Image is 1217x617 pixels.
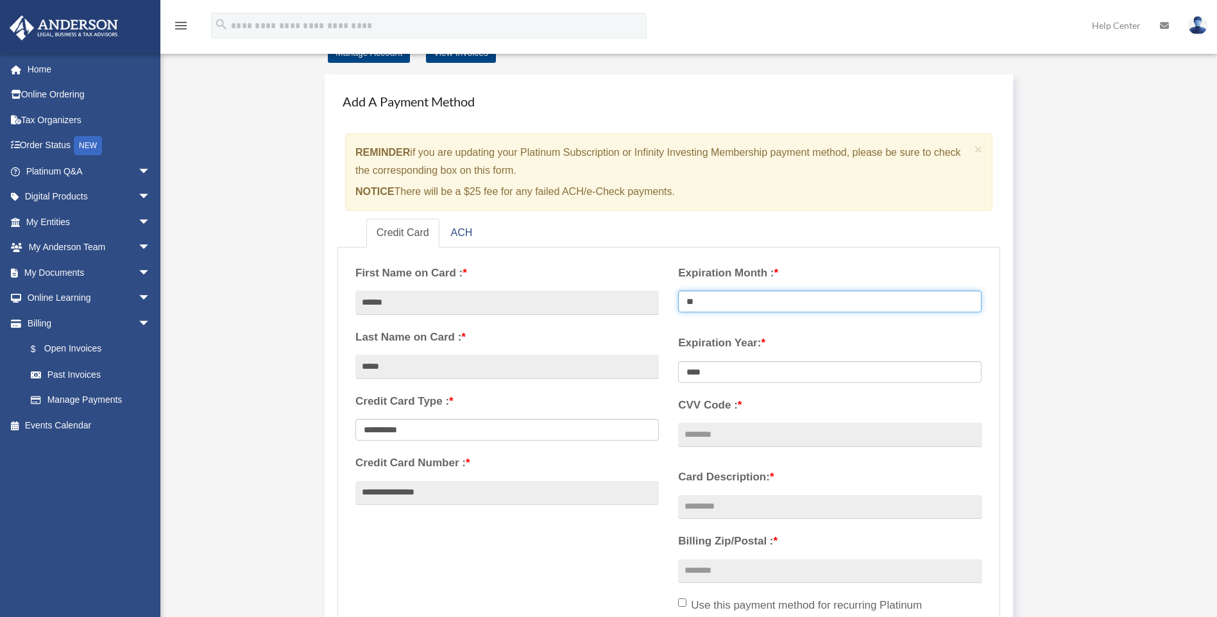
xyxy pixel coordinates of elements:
[678,396,982,415] label: CVV Code :
[9,158,170,184] a: Platinum Q&Aarrow_drop_down
[678,468,982,487] label: Card Description:
[138,285,164,312] span: arrow_drop_down
[355,186,394,197] strong: NOTICE
[214,17,228,31] i: search
[678,264,982,283] label: Expiration Month :
[1188,16,1207,35] img: User Pic
[9,412,170,438] a: Events Calendar
[355,264,659,283] label: First Name on Card :
[441,219,483,248] a: ACH
[9,56,170,82] a: Home
[138,310,164,337] span: arrow_drop_down
[355,183,969,201] p: There will be a $25 fee for any failed ACH/e-Check payments.
[9,107,170,133] a: Tax Organizers
[18,362,170,387] a: Past Invoices
[9,184,170,210] a: Digital Productsarrow_drop_down
[138,158,164,185] span: arrow_drop_down
[9,285,170,311] a: Online Learningarrow_drop_down
[18,336,170,362] a: $Open Invoices
[678,532,982,551] label: Billing Zip/Postal :
[38,341,44,357] span: $
[355,328,659,347] label: Last Name on Card :
[9,82,170,108] a: Online Ordering
[173,22,189,33] a: menu
[974,142,983,156] button: Close
[18,387,164,413] a: Manage Payments
[355,147,410,158] strong: REMINDER
[9,209,170,235] a: My Entitiesarrow_drop_down
[345,133,992,211] div: if you are updating your Platinum Subscription or Infinity Investing Membership payment method, p...
[974,142,983,156] span: ×
[74,136,102,155] div: NEW
[138,209,164,235] span: arrow_drop_down
[9,310,170,336] a: Billingarrow_drop_down
[9,235,170,260] a: My Anderson Teamarrow_drop_down
[9,260,170,285] a: My Documentsarrow_drop_down
[138,184,164,210] span: arrow_drop_down
[678,598,686,607] input: Use this payment method for recurring Platinum Subscriptions on my account.
[6,15,122,40] img: Anderson Advisors Platinum Portal
[9,133,170,159] a: Order StatusNEW
[138,235,164,261] span: arrow_drop_down
[355,453,659,473] label: Credit Card Number :
[678,334,982,353] label: Expiration Year:
[138,260,164,286] span: arrow_drop_down
[366,219,439,248] a: Credit Card
[173,18,189,33] i: menu
[355,392,659,411] label: Credit Card Type :
[337,87,1000,115] h4: Add A Payment Method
